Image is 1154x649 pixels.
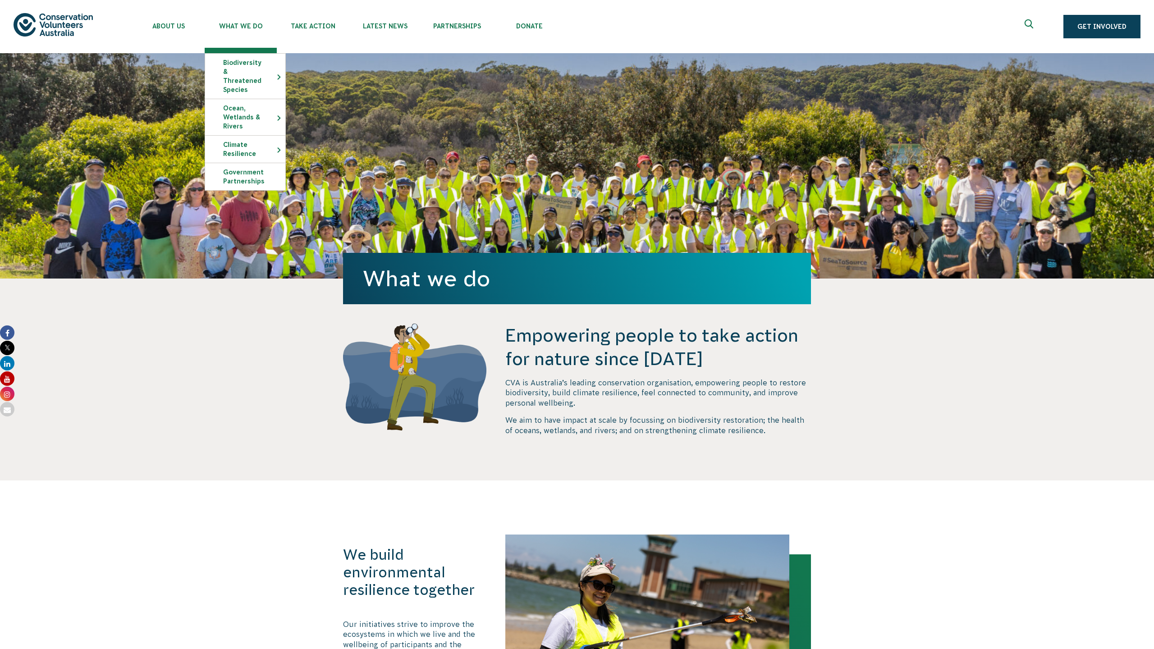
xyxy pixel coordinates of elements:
li: Biodiversity & Threatened Species [205,53,286,99]
a: Government Partnerships [205,163,285,190]
li: Climate Resilience [205,135,286,163]
span: What We Do [205,23,277,30]
h1: What we do [363,266,791,291]
span: Partnerships [421,23,493,30]
a: Ocean, Wetlands & Rivers [205,99,285,135]
img: logo.svg [14,13,93,36]
span: About Us [133,23,205,30]
h4: Empowering people to take action for nature since [DATE] [505,324,811,370]
button: Expand search box Close search box [1019,16,1041,37]
a: Biodiversity & Threatened Species [205,54,285,99]
span: Take Action [277,23,349,30]
h3: We build environmental resilience together [343,546,486,599]
span: Donate [493,23,565,30]
a: Get Involved [1063,15,1140,38]
span: Latest News [349,23,421,30]
span: Expand search box [1025,19,1036,34]
a: Climate Resilience [205,136,285,163]
li: Ocean, Wetlands & Rivers [205,99,286,135]
p: CVA is Australia’s leading conservation organisation, empowering people to restore biodiversity, ... [505,378,811,408]
p: We aim to have impact at scale by focussing on biodiversity restoration; the health of oceans, we... [505,415,811,435]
